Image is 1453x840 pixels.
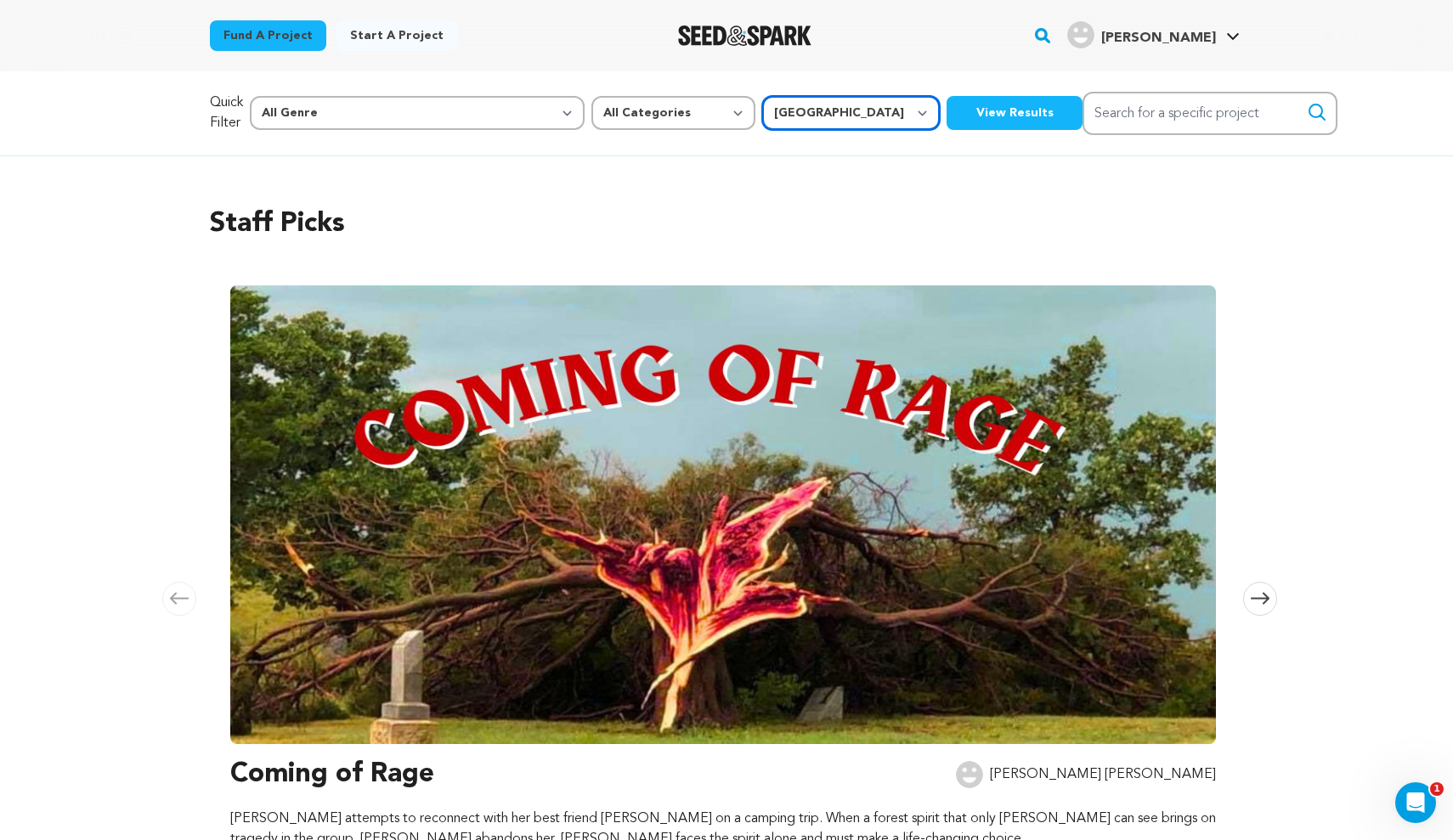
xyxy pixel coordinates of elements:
p: [PERSON_NAME] [PERSON_NAME] [990,764,1216,785]
img: user.png [956,761,983,788]
h3: Coming of Rage [230,754,434,795]
a: Seed&Spark Homepage [678,25,811,46]
div: Hudson L.'s Profile [1067,21,1216,48]
img: user.png [1067,21,1094,48]
a: Hudson L.'s Profile [1064,18,1243,48]
a: Fund a project [210,20,326,51]
span: [PERSON_NAME] [1101,31,1216,45]
img: Seed&Spark Logo Dark Mode [678,25,811,46]
p: Quick Filter [210,93,243,133]
input: Search for a specific project [1083,92,1337,135]
span: 1 [1430,782,1444,796]
iframe: Intercom live chat [1395,782,1436,823]
a: Start a project [336,20,457,51]
button: View Results [947,96,1083,130]
h2: Staff Picks [210,204,1243,245]
img: Coming of Rage image [230,285,1216,744]
span: Hudson L.'s Profile [1064,18,1243,54]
